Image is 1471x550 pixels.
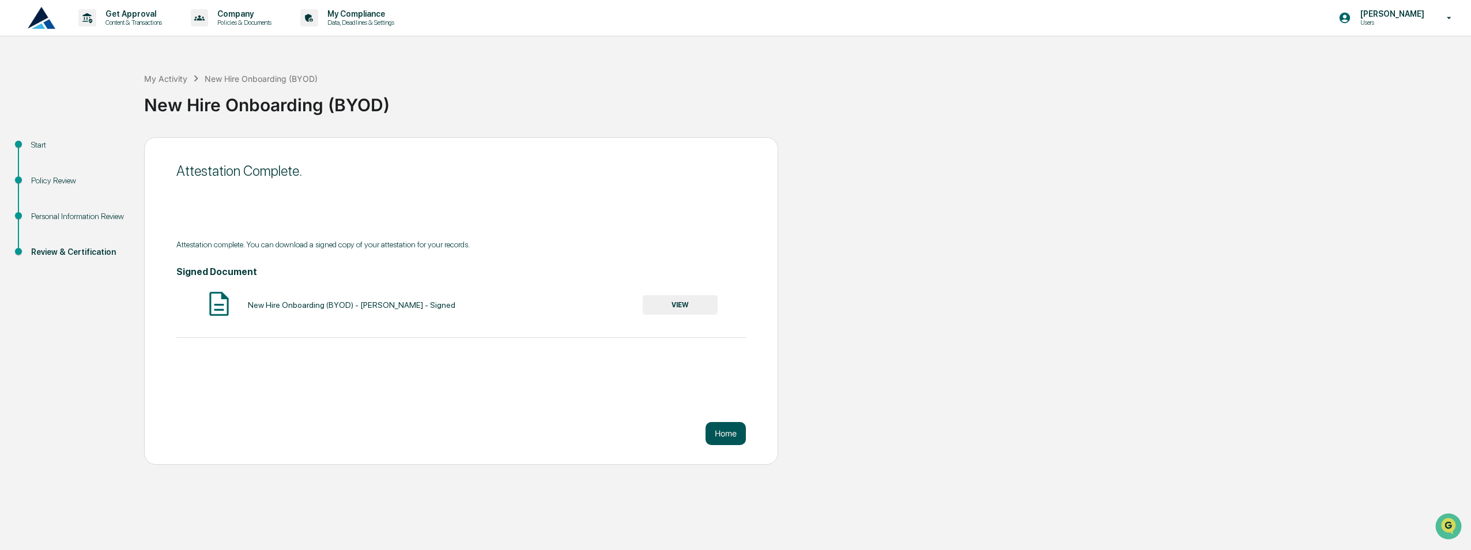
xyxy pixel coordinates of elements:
[23,167,73,179] span: Data Lookup
[248,300,455,310] div: New Hire Onboarding (BYOD) - [PERSON_NAME] - Signed
[12,146,21,156] div: 🖐️
[81,195,139,204] a: Powered byPylon
[96,18,168,27] p: Content & Transactions
[318,18,400,27] p: Data, Deadlines & Settings
[196,92,210,106] button: Start new chat
[31,210,126,223] div: Personal Information Review
[176,266,746,277] h4: Signed Document
[176,240,746,249] div: Attestation complete. You can download a signed copy of your attestation for your records.
[706,422,746,445] button: Home
[208,9,277,18] p: Company
[39,100,150,109] div: We're offline, we'll be back soon
[144,74,187,84] div: My Activity
[176,163,746,179] div: Attestation Complete.
[28,7,55,29] img: logo
[115,195,139,204] span: Pylon
[12,24,210,43] p: How can we help?
[96,9,168,18] p: Get Approval
[1351,18,1430,27] p: Users
[31,175,126,187] div: Policy Review
[7,163,77,183] a: 🔎Data Lookup
[144,85,1465,115] div: New Hire Onboarding (BYOD)
[1351,9,1430,18] p: [PERSON_NAME]
[643,295,718,315] button: VIEW
[79,141,148,161] a: 🗄️Attestations
[31,139,126,151] div: Start
[12,168,21,178] div: 🔎
[23,145,74,157] span: Preclearance
[31,246,126,258] div: Review & Certification
[208,18,277,27] p: Policies & Documents
[7,141,79,161] a: 🖐️Preclearance
[1434,512,1465,543] iframe: Open customer support
[95,145,143,157] span: Attestations
[39,88,189,100] div: Start new chat
[318,9,400,18] p: My Compliance
[12,88,32,109] img: 1746055101610-c473b297-6a78-478c-a979-82029cc54cd1
[205,289,233,318] img: Document Icon
[30,52,190,65] input: Clear
[205,74,318,84] div: New Hire Onboarding (BYOD)
[84,146,93,156] div: 🗄️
